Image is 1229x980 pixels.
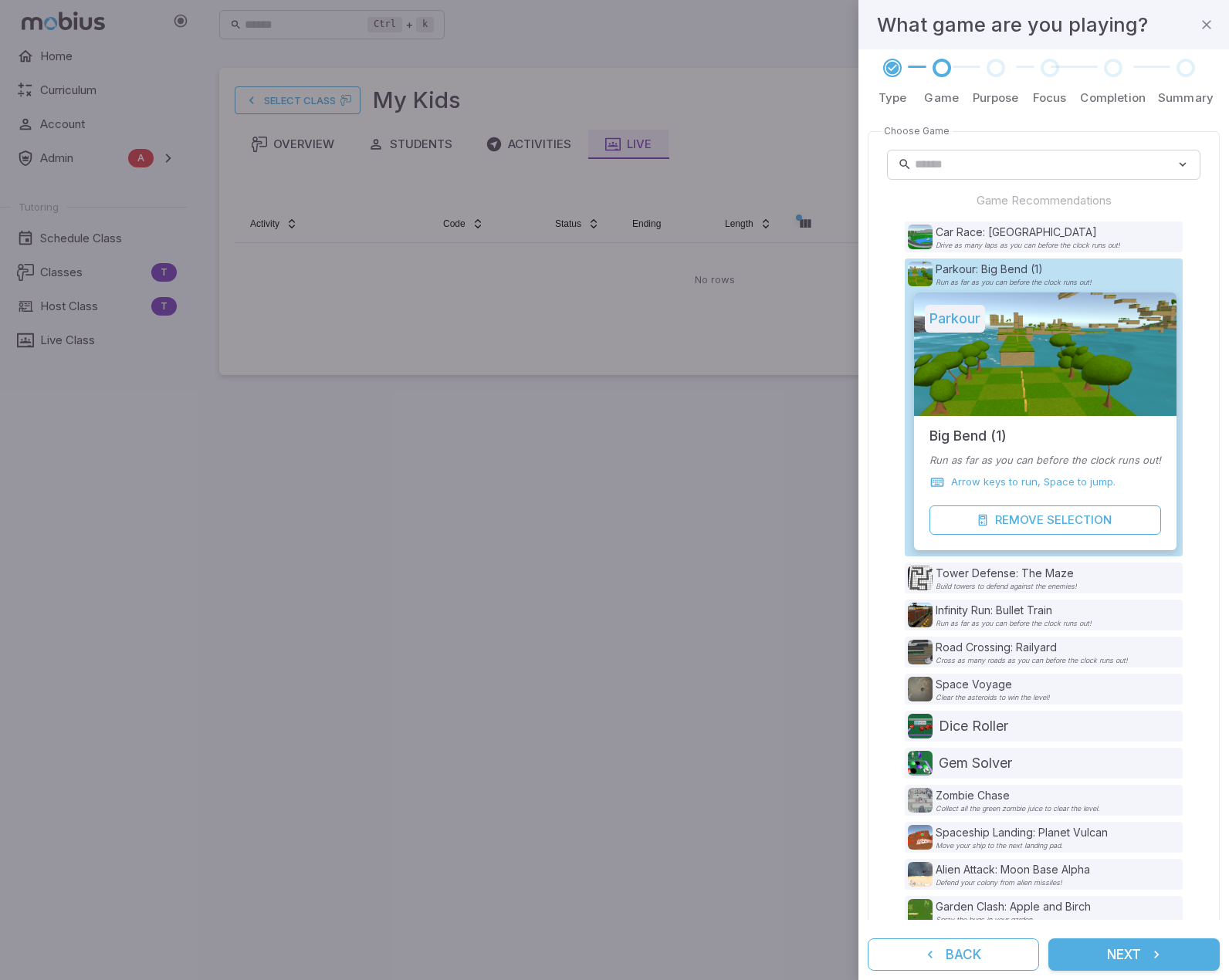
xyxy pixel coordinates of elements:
h4: What game are you playing? [877,9,1148,40]
p: Dice Roller [939,715,1008,737]
p: Run as far as you can before the clock runs out! [936,620,1092,627]
p: Car Race: [GEOGRAPHIC_DATA] [936,225,1120,240]
p: Collect all the green zombie juice to clear the level. [936,805,1100,813]
p: Spaceship Landing: Planet Vulcan [936,825,1108,840]
button: Remove Selection [929,505,1161,535]
p: Run as far as you can before the clock runs out! [929,453,1161,468]
legend: Choose Game [881,125,953,137]
p: Game [924,90,959,106]
img: Car Race: Crystal Lake [908,225,933,249]
p: Tower Defense: The Maze [936,566,1077,581]
button: Back [868,938,1039,971]
p: Summary [1158,90,1214,106]
img: Space Voyage [908,677,933,701]
h5: Parkour [925,305,985,333]
p: Infinity Run: Bullet Train [936,603,1092,618]
p: Completion [1080,90,1146,106]
img: Alien Attack: Moon Base Alpha [908,862,933,887]
p: Focus [1033,90,1067,106]
img: Dice Roller [908,714,933,738]
p: Alien Attack: Moon Base Alpha [936,862,1090,877]
p: Spray the bugs in your garden [936,916,1091,924]
p: Gem Solver [939,752,1012,774]
img: Spaceship Landing: Planet Vulcan [908,825,933,850]
img: Zombie Chase [908,788,933,813]
button: Next [1048,938,1220,971]
p: Road Crossing: Railyard [936,640,1128,655]
p: Garden Clash: Apple and Birch [936,899,1091,914]
img: Gem Solver [908,751,933,776]
img: Parkour: Big Bend (1) [908,262,933,286]
p: Cross as many roads as you can before the clock runs out! [936,657,1128,664]
p: Arrow keys to run, Space to jump. [951,475,1116,490]
p: Run as far as you can before the clock runs out! [936,279,1092,286]
p: Drive as many laps as you can before the clock runs out! [936,242,1120,249]
p: Clear the asteroids to win the level! [936,694,1050,701]
img: Garden Clash: Apple and Birch [908,899,933,924]
img: Tower Defense: The Maze [908,566,933,590]
img: Infinity Run: Bullet Train [908,603,933,627]
p: Game Recommendations [977,192,1112,209]
p: Space Voyage [936,677,1050,692]
p: Purpose [973,90,1019,106]
p: Zombie Chase [936,788,1100,803]
p: Parkour: Big Bend (1) [936,262,1092,277]
h5: Big Bend (1) [929,425,1007,447]
p: Build towers to defend against the enemies! [936,583,1077,590]
img: Road Crossing: Railyard [908,640,933,664]
p: Defend your colony from alien missiles! [936,879,1090,887]
p: Type [879,90,907,106]
p: Move your ship to the next landing pad. [936,842,1108,850]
